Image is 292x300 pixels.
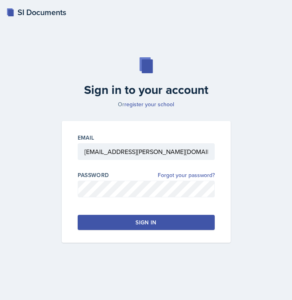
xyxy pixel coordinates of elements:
h2: Sign in to your account [57,83,235,97]
p: Or [57,100,235,108]
input: Email [78,143,215,160]
a: SI Documents [6,6,66,18]
label: Password [78,171,109,179]
label: Email [78,134,94,142]
a: Forgot your password? [158,171,215,179]
button: Sign in [78,215,215,230]
a: register your school [124,100,174,108]
div: Sign in [135,218,156,226]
